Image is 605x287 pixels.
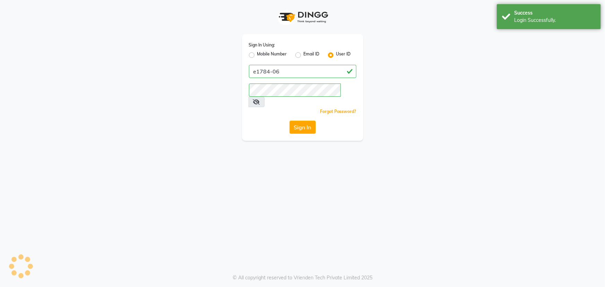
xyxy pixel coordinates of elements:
label: Mobile Number [257,51,287,59]
a: Forgot Password? [320,109,356,114]
label: User ID [336,51,351,59]
div: Login Successfully. [514,17,596,24]
input: Username [249,65,356,78]
div: Success [514,9,596,17]
label: Sign In Using: [249,42,275,48]
input: Username [249,84,341,97]
button: Sign In [289,121,316,134]
label: Email ID [304,51,320,59]
img: logo1.svg [275,7,330,27]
